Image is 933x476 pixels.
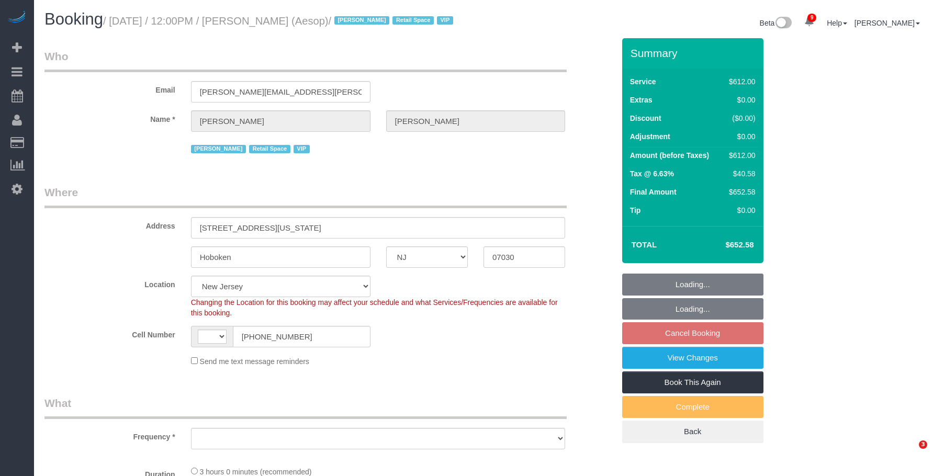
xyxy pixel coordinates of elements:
label: Discount [630,113,661,123]
img: New interface [774,17,792,30]
div: ($0.00) [725,113,755,123]
label: Tip [630,205,641,216]
label: Address [37,217,183,231]
input: Cell Number [233,326,370,347]
img: Automaid Logo [6,10,27,25]
span: [PERSON_NAME] [191,145,246,153]
h3: Summary [631,47,758,59]
div: $0.00 [725,205,755,216]
div: $0.00 [725,95,755,105]
input: City [191,246,370,268]
a: [PERSON_NAME] [855,19,920,27]
legend: Where [44,185,567,208]
label: Email [37,81,183,95]
span: 3 hours 0 minutes (recommended) [200,468,312,476]
label: Extras [630,95,653,105]
span: Send me text message reminders [200,357,309,366]
div: $652.58 [725,187,755,197]
input: Zip Code [484,246,565,268]
span: Retail Space [392,16,434,25]
span: 3 [919,440,927,449]
a: Book This Again [622,371,763,393]
input: Last Name [386,110,566,132]
small: / [DATE] / 12:00PM / [PERSON_NAME] (Aesop) [103,15,456,27]
a: Back [622,421,763,443]
a: Beta [760,19,792,27]
span: / [329,15,456,27]
legend: Who [44,49,567,72]
span: 9 [807,14,816,22]
span: [PERSON_NAME] [334,16,389,25]
label: Amount (before Taxes) [630,150,709,161]
div: $612.00 [725,76,755,87]
label: Location [37,276,183,290]
label: Frequency * [37,428,183,442]
span: Retail Space [249,145,290,153]
input: First Name [191,110,370,132]
legend: What [44,395,567,419]
a: 9 [799,10,819,33]
span: VIP [437,16,453,25]
label: Service [630,76,656,87]
label: Final Amount [630,187,677,197]
label: Adjustment [630,131,670,142]
h4: $652.58 [694,241,754,250]
a: Help [827,19,847,27]
span: VIP [294,145,310,153]
span: Changing the Location for this booking may affect your schedule and what Services/Frequencies are... [191,298,558,317]
input: Email [191,81,370,103]
div: $40.58 [725,168,755,179]
label: Tax @ 6.63% [630,168,674,179]
a: View Changes [622,347,763,369]
label: Cell Number [37,326,183,340]
strong: Total [632,240,657,249]
div: $0.00 [725,131,755,142]
iframe: Intercom live chat [897,440,923,466]
label: Name * [37,110,183,124]
span: Booking [44,10,103,28]
div: $612.00 [725,150,755,161]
